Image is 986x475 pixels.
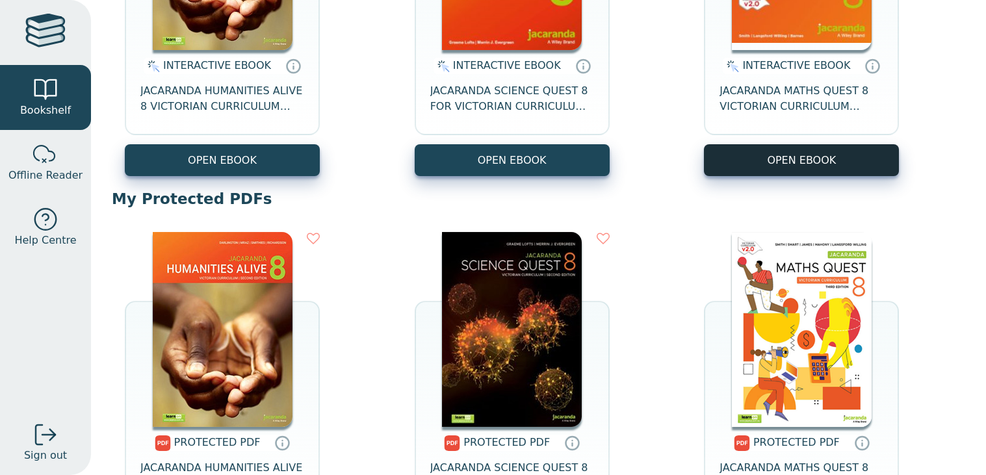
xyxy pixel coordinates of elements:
button: OPEN EBOOK [415,144,610,176]
button: OPEN EBOOK [125,144,320,176]
span: Help Centre [14,233,76,248]
span: JACARANDA SCIENCE QUEST 8 FOR VICTORIAN CURRICULUM LEARNON 2E EBOOK [430,83,594,114]
button: OPEN EBOOK [704,144,899,176]
img: interactive.svg [723,58,739,74]
span: INTERACTIVE EBOOK [163,59,271,71]
span: PROTECTED PDF [174,436,261,448]
span: Bookshelf [20,103,71,118]
a: Protected PDFs cannot be printed, copied or shared. They can be accessed online through Education... [274,435,290,450]
a: Interactive eBooks are accessed online via the publisher’s portal. They contain interactive resou... [285,58,301,73]
a: Protected PDFs cannot be printed, copied or shared. They can be accessed online through Education... [564,435,580,450]
a: Interactive eBooks are accessed online via the publisher’s portal. They contain interactive resou... [864,58,880,73]
img: interactive.svg [144,58,160,74]
span: JACARANDA HUMANITIES ALIVE 8 VICTORIAN CURRICULUM LEARNON EBOOK 2E [140,83,304,114]
a: Protected PDFs cannot be printed, copied or shared. They can be accessed online through Education... [854,435,870,450]
img: interactive.svg [434,58,450,74]
span: Sign out [24,448,67,463]
span: PROTECTED PDF [463,436,550,448]
span: INTERACTIVE EBOOK [453,59,561,71]
a: Interactive eBooks are accessed online via the publisher’s portal. They contain interactive resou... [575,58,591,73]
img: 8d785318-ed67-46da-8c3e-fa495969716c.png [732,232,872,427]
span: Offline Reader [8,168,83,183]
p: My Protected PDFs [112,189,965,209]
span: PROTECTED PDF [753,436,840,448]
img: fd6ec0a3-0a3f-41a6-9827-6919d69b8780.jpg [153,232,292,427]
img: pdf.svg [444,435,460,451]
span: INTERACTIVE EBOOK [742,59,850,71]
img: pdf.svg [155,435,171,451]
img: dbba891a-ba0d-41b4-af58-7d33e745be69.jpg [442,232,582,427]
span: JACARANDA MATHS QUEST 8 VICTORIAN CURRICULUM LEARNON EBOOK 3E [720,83,883,114]
img: pdf.svg [734,435,750,451]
